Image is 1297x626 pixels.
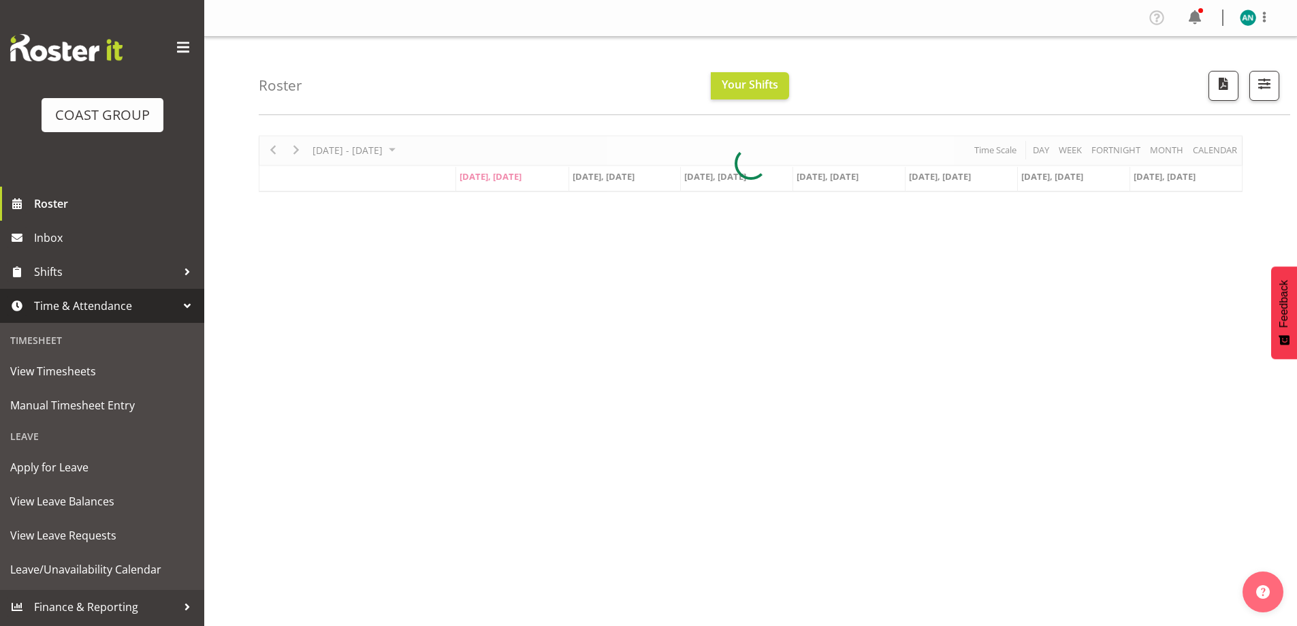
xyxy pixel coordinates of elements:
button: Your Shifts [711,72,789,99]
a: Leave/Unavailability Calendar [3,552,201,586]
span: Inbox [34,228,197,248]
span: Manual Timesheet Entry [10,395,194,416]
span: View Timesheets [10,361,194,381]
span: Leave/Unavailability Calendar [10,559,194,580]
div: Timesheet [3,326,201,354]
span: View Leave Requests [10,525,194,546]
button: Filter Shifts [1249,71,1279,101]
h4: Roster [259,78,302,93]
span: Shifts [34,262,177,282]
a: Manual Timesheet Entry [3,388,201,422]
img: Rosterit website logo [10,34,123,61]
button: Download a PDF of the roster according to the set date range. [1208,71,1238,101]
span: Apply for Leave [10,457,194,478]
span: Time & Attendance [34,296,177,316]
span: Your Shifts [722,77,778,92]
img: andreana-norris9931.jpg [1240,10,1256,26]
span: Feedback [1278,280,1290,328]
a: Apply for Leave [3,450,201,484]
div: Leave [3,422,201,450]
span: View Leave Balances [10,491,194,512]
div: COAST GROUP [55,105,150,125]
span: Roster [34,193,197,214]
a: View Timesheets [3,354,201,388]
a: View Leave Balances [3,484,201,518]
a: View Leave Requests [3,518,201,552]
button: Feedback - Show survey [1271,266,1297,359]
img: help-xxl-2.png [1256,585,1270,599]
span: Finance & Reporting [34,597,177,617]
